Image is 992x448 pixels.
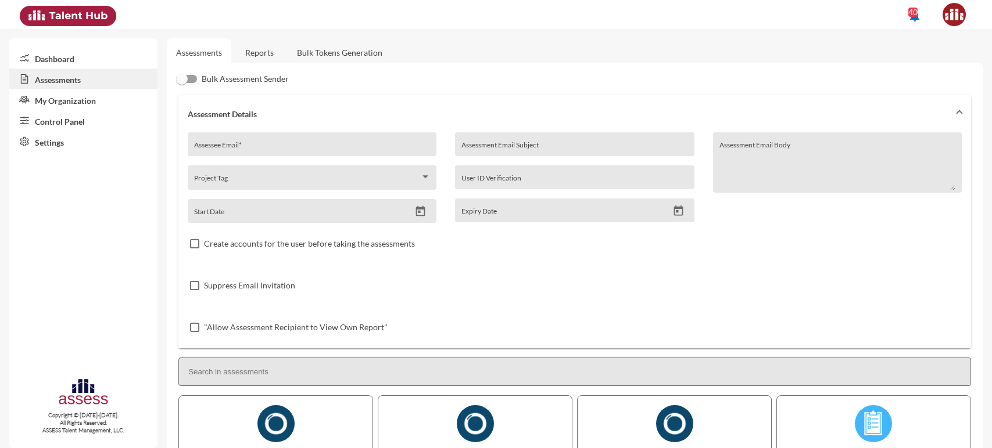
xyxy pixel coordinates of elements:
[908,9,922,23] mat-icon: notifications
[178,357,971,386] input: Search in assessments
[204,237,415,251] span: Create accounts for the user before taking the assessments
[908,8,918,17] div: 40
[236,38,283,67] a: Reports
[204,320,388,334] span: "Allow Assessment Recipient to View Own Report"
[202,72,289,86] span: Bulk Assessment Sender
[9,411,157,434] p: Copyright © [DATE]-[DATE]. All Rights Reserved. ASSESS Talent Management, LLC.
[9,48,157,68] a: Dashboard
[204,279,295,292] span: Suppress Email Invitation
[288,38,392,67] a: Bulk Tokens Generation
[9,110,157,131] a: Control Panel
[410,205,431,218] button: Open calendar
[58,377,109,410] img: assesscompany-logo.png
[9,131,157,152] a: Settings
[9,89,157,110] a: My Organization
[668,205,689,217] button: Open calendar
[178,132,971,348] div: Assessment Details
[178,95,971,132] mat-expansion-panel-header: Assessment Details
[176,48,222,57] a: Assessments
[188,109,948,119] mat-panel-title: Assessment Details
[9,68,157,89] a: Assessments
